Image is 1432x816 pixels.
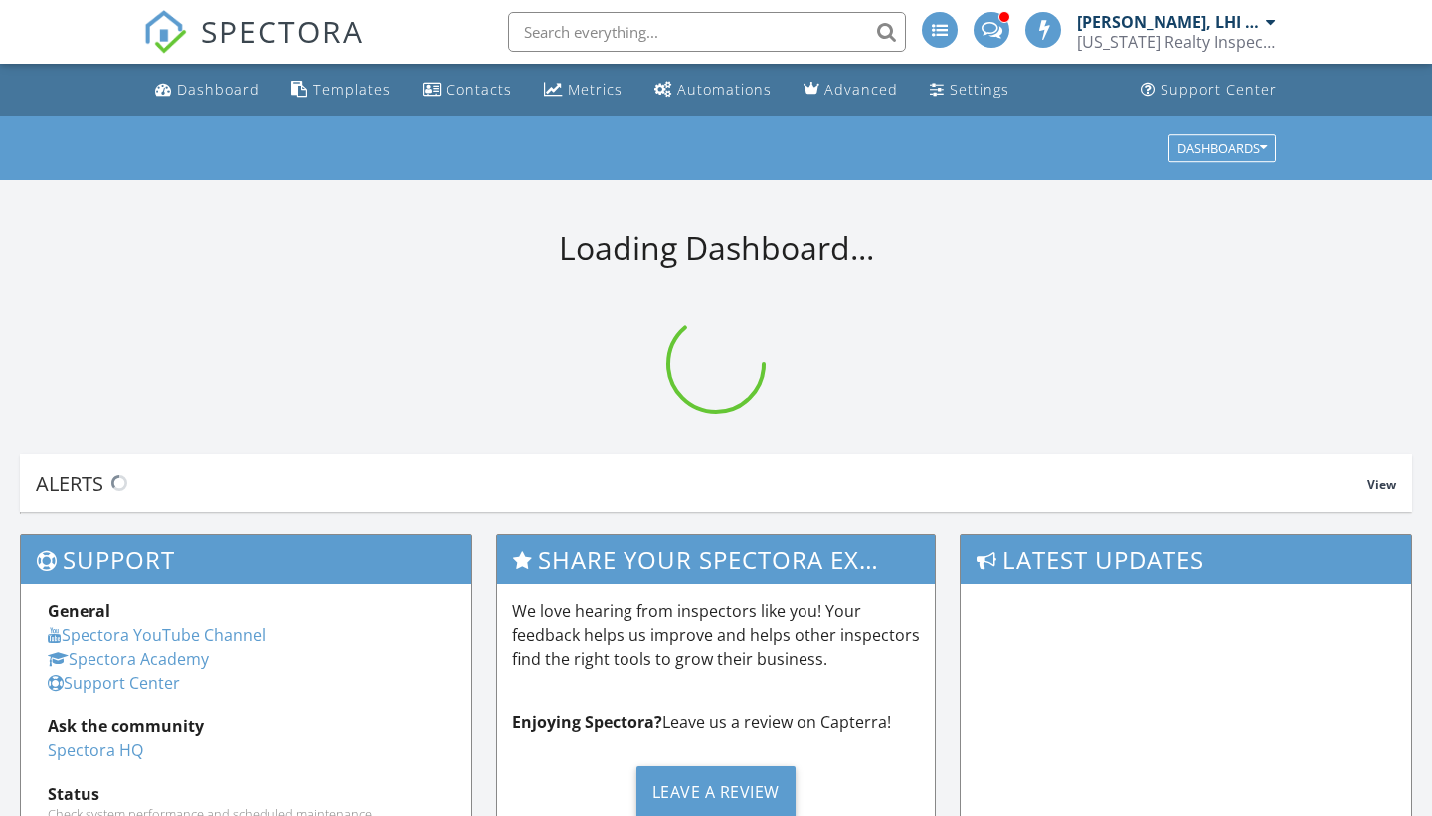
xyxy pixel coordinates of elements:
div: Status [48,782,445,806]
div: Dashboard [177,80,260,99]
div: Support Center [1161,80,1277,99]
div: Dashboards [1177,141,1267,155]
h3: Support [21,535,471,584]
a: Automations (Advanced) [646,72,780,108]
a: Spectora HQ [48,739,143,761]
a: Spectora YouTube Channel [48,624,266,646]
input: Search everything... [508,12,906,52]
a: Support Center [48,672,180,694]
div: Settings [950,80,1009,99]
a: Support Center [1133,72,1285,108]
img: The Best Home Inspection Software - Spectora [143,10,187,54]
div: Advanced [824,80,898,99]
a: Spectora Academy [48,648,209,670]
a: Contacts [415,72,520,108]
div: Contacts [447,80,512,99]
div: Automations [677,80,772,99]
p: Leave us a review on Capterra! [512,711,921,734]
strong: Enjoying Spectora? [512,712,662,733]
h3: Latest Updates [961,535,1411,584]
p: We love hearing from inspectors like you! Your feedback helps us improve and helps other inspecto... [512,599,921,671]
a: Metrics [536,72,630,108]
a: Advanced [796,72,906,108]
div: Ask the community [48,714,445,738]
h3: Share Your Spectora Experience [497,535,936,584]
div: Metrics [568,80,623,99]
div: Louisiana Realty Inspections, LLC [1077,32,1276,52]
a: Settings [922,72,1017,108]
span: SPECTORA [201,10,364,52]
div: Alerts [36,470,1367,497]
div: [PERSON_NAME], LHI 11246 [1077,12,1261,32]
button: Dashboards [1168,134,1276,162]
a: Templates [283,72,399,108]
a: Dashboard [147,72,268,108]
strong: General [48,600,110,622]
span: View [1367,476,1396,493]
a: SPECTORA [143,27,364,69]
div: Templates [313,80,391,99]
